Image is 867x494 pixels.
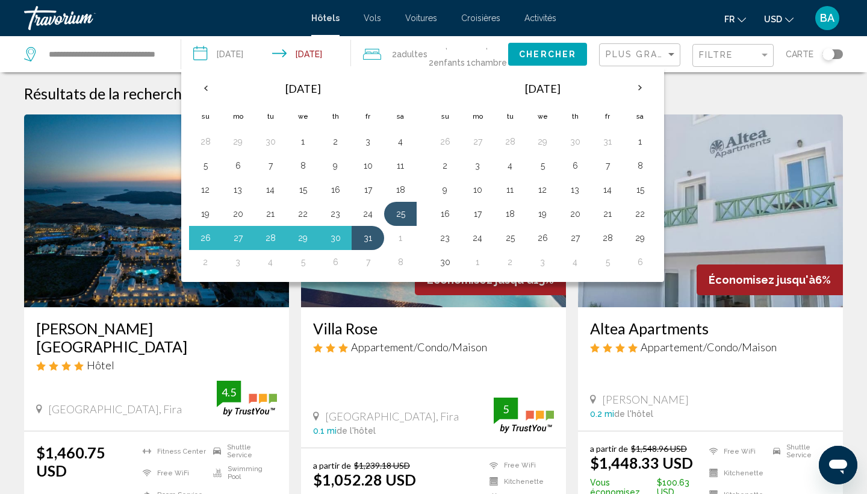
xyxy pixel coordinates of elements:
button: Day 10 [468,181,487,198]
button: Day 12 [533,181,552,198]
li: Free WiFi [137,465,207,481]
span: de l'hôtel [337,426,376,436]
span: de l'hôtel [614,409,653,419]
button: Day 31 [598,133,617,150]
del: $1,239.18 USD [354,460,410,471]
button: Day 30 [326,230,345,246]
button: Day 5 [196,157,215,174]
button: Day 31 [358,230,378,246]
span: Appartement/Condo/Maison [351,340,487,354]
span: Enfants [433,58,465,67]
button: Day 26 [435,133,455,150]
button: Day 15 [293,181,312,198]
span: a partir de [313,460,351,471]
ins: $1,460.75 USD [36,443,105,480]
button: Day 19 [196,205,215,222]
button: Day 6 [565,157,585,174]
img: Hotel image [24,114,289,307]
button: Day 20 [228,205,247,222]
button: Day 14 [261,181,280,198]
button: Day 3 [533,254,552,270]
button: Day 4 [391,133,410,150]
span: Filtre [699,50,733,60]
button: Day 20 [565,205,585,222]
button: Filter [692,43,774,68]
button: Travelers: 2 adults, 2 children [351,36,508,72]
button: Day 1 [468,254,487,270]
button: Day 1 [630,133,650,150]
span: [PERSON_NAME] [602,393,689,406]
span: 2 [392,46,427,63]
div: 5 [494,402,518,416]
button: Day 30 [565,133,585,150]
button: Day 26 [196,230,215,246]
button: Day 1 [391,230,410,246]
button: Day 14 [598,181,617,198]
button: Day 10 [358,157,378,174]
button: Day 6 [630,254,650,270]
button: Day 27 [565,230,585,246]
button: Day 6 [228,157,247,174]
button: Day 4 [500,157,520,174]
span: Chercher [519,50,576,60]
button: Day 18 [391,181,410,198]
span: a partir de [590,443,628,454]
span: Voitures [405,13,437,23]
button: Day 11 [500,181,520,198]
button: Day 28 [500,133,520,150]
button: Day 13 [228,181,247,198]
a: [PERSON_NAME][GEOGRAPHIC_DATA] [36,319,277,355]
span: Hôtel [87,358,114,372]
button: Day 9 [326,157,345,174]
img: trustyou-badge.svg [494,398,554,433]
button: Day 28 [598,230,617,246]
button: Day 23 [326,205,345,222]
button: Day 1 [293,133,312,150]
button: Chercher [508,43,587,65]
button: Next month [624,74,656,102]
a: Activités [524,13,556,23]
button: Day 8 [293,157,312,174]
h3: Altea Apartments [590,319,831,337]
button: Day 11 [391,157,410,174]
button: Day 22 [630,205,650,222]
a: Vols [364,13,381,23]
button: Day 27 [468,133,487,150]
button: Day 5 [598,254,617,270]
button: Day 21 [598,205,617,222]
button: Change currency [764,10,794,28]
button: Day 2 [326,133,345,150]
span: Carte [786,46,813,63]
li: Kitchenette [703,465,767,481]
button: Day 5 [533,157,552,174]
button: Day 28 [261,230,280,246]
button: Day 23 [435,230,455,246]
button: Day 4 [565,254,585,270]
button: Day 21 [261,205,280,222]
a: Villa Rose [313,319,554,337]
h1: Résultats de la recherche d'hôtel [24,84,239,102]
button: Day 3 [468,157,487,174]
div: 4 star Apartment [590,340,831,354]
button: Day 26 [533,230,552,246]
button: Day 29 [630,230,650,246]
span: , 1 [466,37,509,71]
button: Day 24 [358,205,378,222]
img: Hotel image [578,114,843,307]
button: Day 29 [533,133,552,150]
button: Day 7 [598,157,617,174]
del: $1,548.96 USD [631,443,687,454]
li: Shuttle Service [767,443,831,459]
button: Day 24 [468,230,487,246]
button: Day 15 [630,181,650,198]
iframe: Bouton de lancement de la fenêtre de messagerie [819,446,857,484]
a: Hôtels [311,13,340,23]
div: 6% [697,264,843,295]
button: User Menu [812,5,843,31]
li: Swimming Pool [207,465,277,481]
span: [GEOGRAPHIC_DATA], Fira [325,410,459,423]
button: Day 12 [196,181,215,198]
li: Free WiFi [703,443,767,459]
